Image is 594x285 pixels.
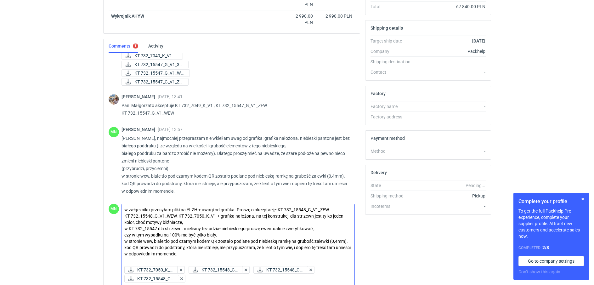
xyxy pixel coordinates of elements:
[371,48,416,54] div: Company
[416,69,486,75] div: -
[466,183,485,188] em: Pending...
[253,266,308,274] div: KT 732_15548_G_V1_WEW.pdf
[134,44,137,48] div: 1
[318,13,352,19] div: 2 990.00 PLN
[134,70,184,77] span: KT 732_15547_G_V1_WE...
[109,127,119,137] div: Małgorzata Nowotna
[189,266,243,274] div: KT 732_15548_G_V1_3D.JPG
[111,14,144,19] strong: Wykrojnik AHYW
[122,204,354,264] textarea: w załączniku przesyłam pliki na YLZH + uwagi od grafika. Proszę o akceptację: KT 732_15548_G_V1_Z...
[122,134,350,195] p: [PERSON_NAME], najmocniej przepraszam nie wkleiłam uwag od grafika: grafika nałożona. niebieski p...
[371,170,387,175] h2: Delivery
[472,38,485,43] strong: [DATE]
[109,39,138,53] a: Comments1
[134,52,178,59] span: KT 732_7049_K_V1.pdf
[158,94,183,99] span: [DATE] 13:41
[134,78,183,85] span: KT 732_15547_G_V1_ZE...
[134,61,183,68] span: KT 732_15547_G_V1_3D...
[109,204,119,214] figcaption: MN
[518,208,584,239] p: To get the full Packhelp Pro experience, complete your supplier profile. Attract new customers an...
[148,39,163,53] a: Activity
[371,69,416,75] div: Contact
[371,148,416,154] div: Method
[122,52,183,60] a: KT 732_7049_K_V1.pdf
[518,256,584,266] a: Go to company settings
[122,69,184,77] div: KT 732_15547_G_V1_WEW.pdf
[122,78,189,86] a: KT 732_15547_G_V1_ZE...
[122,127,158,132] span: [PERSON_NAME]
[122,94,158,99] span: [PERSON_NAME]
[371,182,416,189] div: State
[518,244,584,251] div: Completed:
[137,266,173,273] span: KT 732_7050_K_V...
[416,193,486,199] div: Pickup
[371,38,416,44] div: Target ship date
[286,13,313,26] div: 2 990.00 PLN
[189,266,243,274] button: KT 732_15548_G_...
[371,91,386,96] h2: Factory
[371,203,416,209] div: Incoterms
[122,78,184,86] div: KT 732_15547_G_V1_ZEW.pdf
[416,103,486,110] div: -
[416,114,486,120] div: -
[518,198,584,205] h1: Complete your profile
[416,48,486,54] div: Packhelp
[518,269,560,275] button: Don’t show this again
[122,69,190,77] a: KT 732_15547_G_V1_WE...
[124,266,178,274] button: KT 732_7050_K_V...
[416,148,486,154] div: -
[579,195,586,203] button: Skip for now
[122,61,184,68] div: KT 732_15547_G_V1_3D.JPG
[416,203,486,209] div: -
[201,266,238,273] span: KT 732_15548_G_...
[371,26,403,31] h2: Shipping details
[371,3,416,10] div: Total
[158,127,183,132] span: [DATE] 13:57
[371,114,416,120] div: Factory address
[124,275,179,282] div: KT 732_15548_G_V1_ZEW.pdf
[109,94,119,105] img: Michał Palasek
[122,102,350,117] p: Pani Małgorzato akceptuje KT 732_7049_K_V1 , KT 732_15547_G_V1_ZEW KT 732_15547_G_V1_WEW
[371,103,416,110] div: Factory name
[371,193,416,199] div: Shipping method
[266,266,303,273] span: KT 732_15548_G_...
[371,136,405,141] h2: Payment method
[137,275,174,282] span: KT 732_15548_G_...
[542,245,549,250] strong: 2 / 8
[109,127,119,137] figcaption: MN
[109,204,119,214] div: Małgorzata Nowotna
[124,266,178,274] div: KT 732_7050_K_V1.pdf
[253,266,308,274] button: KT 732_15548_G_...
[416,3,486,10] div: 67 840.00 PLN
[371,59,416,65] div: Shipping destination
[122,61,189,68] a: KT 732_15547_G_V1_3D...
[124,275,179,282] button: KT 732_15548_G_...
